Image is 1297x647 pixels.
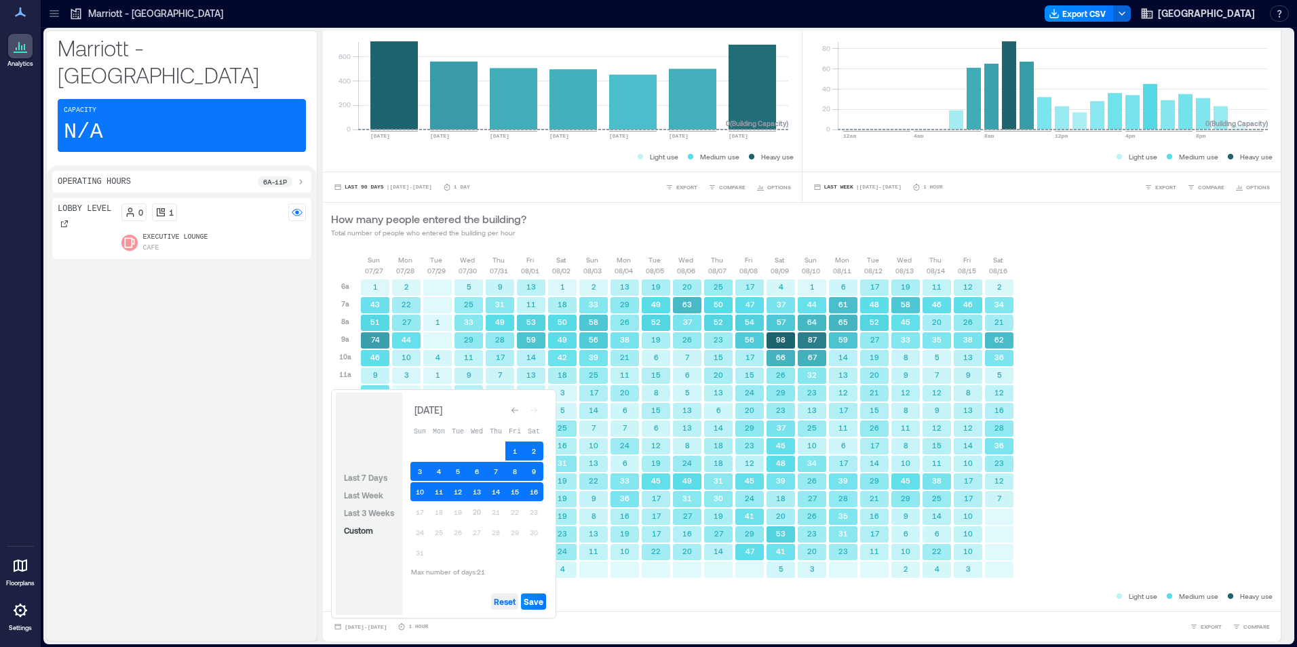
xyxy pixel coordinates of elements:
p: 6a - 11p [263,176,287,187]
text: 52 [870,317,879,326]
text: 59 [838,335,848,344]
text: 50 [714,300,723,309]
text: 21 [870,388,879,397]
text: 15 [745,370,754,379]
text: 39 [370,388,380,397]
text: 11 [526,300,536,309]
text: [DATE] [609,133,629,139]
text: 9 [373,370,378,379]
text: 9 [529,388,534,397]
tspan: 20 [821,104,830,113]
p: 1 Day [454,183,470,191]
text: 1 [435,370,440,379]
text: 49 [651,300,661,309]
text: 45 [901,317,910,326]
text: 4am [914,133,924,139]
text: 5 [997,370,1002,379]
button: [DATE]-[DATE] [331,620,389,633]
p: Executive Lounge [143,232,208,243]
text: 3 [560,388,565,397]
tspan: 600 [338,52,351,60]
button: Last Week |[DATE]-[DATE] [811,180,904,194]
text: 51 [370,317,380,326]
p: Heavy use [1240,151,1273,162]
text: 27 [402,317,412,326]
text: 58 [589,317,598,326]
span: OPTIONS [1246,183,1270,191]
button: COMPARE [1230,620,1273,633]
p: Medium use [1179,151,1218,162]
p: Wed [678,254,693,265]
text: 11 [620,370,630,379]
text: 17 [870,282,880,291]
text: 49 [558,335,567,344]
text: 2 [404,282,409,291]
button: COMPARE [705,180,748,194]
button: [GEOGRAPHIC_DATA] [1136,3,1259,24]
span: Reset [494,596,516,607]
button: 15 [505,482,524,501]
text: 7 [935,370,940,379]
p: Marriott - [GEOGRAPHIC_DATA] [88,7,223,20]
text: 63 [682,300,692,309]
div: [DATE] [410,402,446,418]
span: COMPARE [719,183,746,191]
text: 9 [467,370,471,379]
button: Go to next month [524,401,543,420]
tspan: 200 [338,100,351,109]
text: 17 [589,388,599,397]
tspan: 40 [821,85,830,93]
button: 6 [467,462,486,481]
text: 48 [870,300,879,309]
text: 15 [651,370,661,379]
text: 38 [620,335,630,344]
text: 12 [838,388,848,397]
text: 2 [592,282,596,291]
p: Marriott - [GEOGRAPHIC_DATA] [58,34,306,88]
p: Mon [617,254,631,265]
text: 7 [498,388,503,397]
text: 49 [495,317,505,326]
text: 6 [685,370,690,379]
button: Last 3 Weeks [341,505,397,521]
text: 13 [526,370,536,379]
text: 18 [558,370,567,379]
p: Lobby Level [58,203,111,214]
button: Custom [341,522,376,538]
text: 25 [589,370,598,379]
text: 98 [776,335,786,344]
text: 20 [620,388,630,397]
span: COMPARE [1243,623,1270,631]
text: 15 [464,388,473,397]
p: Operating Hours [58,176,131,187]
p: 07/31 [490,265,508,276]
text: 24 [745,388,754,397]
p: 08/07 [708,265,727,276]
text: 74 [371,335,380,344]
p: 08/09 [771,265,789,276]
span: EXPORT [1155,183,1176,191]
text: 22 [402,300,411,309]
text: 66 [776,353,786,361]
a: Analytics [3,30,37,72]
span: [GEOGRAPHIC_DATA] [1158,7,1255,20]
p: 08/04 [615,265,633,276]
p: 08/15 [958,265,976,276]
tspan: 0 [347,125,351,133]
button: 8 [505,462,524,481]
text: 13 [838,370,848,379]
text: 17 [746,353,755,361]
span: COMPARE [1198,183,1224,191]
p: Thu [492,254,505,265]
a: Settings [4,594,37,636]
text: 53 [526,317,536,326]
p: Fri [526,254,534,265]
text: 35 [932,335,942,344]
button: EXPORT [1187,620,1224,633]
p: Tue [648,254,661,265]
text: [DATE] [549,133,569,139]
text: 54 [745,317,754,326]
text: 32 [807,370,817,379]
text: 15 [714,353,723,361]
p: Fri [963,254,971,265]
